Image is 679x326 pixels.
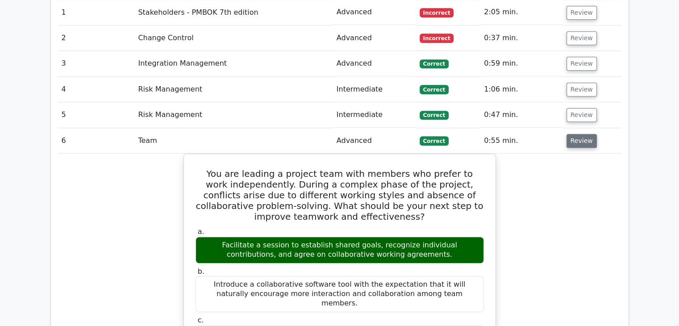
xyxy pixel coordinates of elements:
[198,227,204,236] span: a.
[567,134,597,148] button: Review
[480,25,562,51] td: 0:37 min.
[480,77,562,102] td: 1:06 min.
[58,51,135,76] td: 3
[420,59,449,68] span: Correct
[480,128,562,154] td: 0:55 min.
[567,31,597,45] button: Review
[567,83,597,96] button: Review
[195,168,485,222] h5: You are leading a project team with members who prefer to work independently. During a complex ph...
[420,85,449,94] span: Correct
[333,51,416,76] td: Advanced
[198,267,204,276] span: b.
[58,102,135,128] td: 5
[333,102,416,128] td: Intermediate
[198,316,204,324] span: c.
[134,25,333,51] td: Change Control
[420,111,449,120] span: Correct
[58,25,135,51] td: 2
[420,33,454,42] span: Incorrect
[420,136,449,145] span: Correct
[480,102,562,128] td: 0:47 min.
[333,77,416,102] td: Intermediate
[567,108,597,122] button: Review
[134,128,333,154] td: Team
[567,57,597,71] button: Review
[134,102,333,128] td: Risk Management
[420,8,454,17] span: Incorrect
[480,51,562,76] td: 0:59 min.
[196,276,484,312] div: Introduce a collaborative software tool with the expectation that it will naturally encourage mor...
[333,25,416,51] td: Advanced
[58,128,135,154] td: 6
[134,51,333,76] td: Integration Management
[567,6,597,20] button: Review
[58,77,135,102] td: 4
[333,128,416,154] td: Advanced
[134,77,333,102] td: Risk Management
[196,237,484,263] div: Facilitate a session to establish shared goals, recognize individual contributions, and agree on ...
